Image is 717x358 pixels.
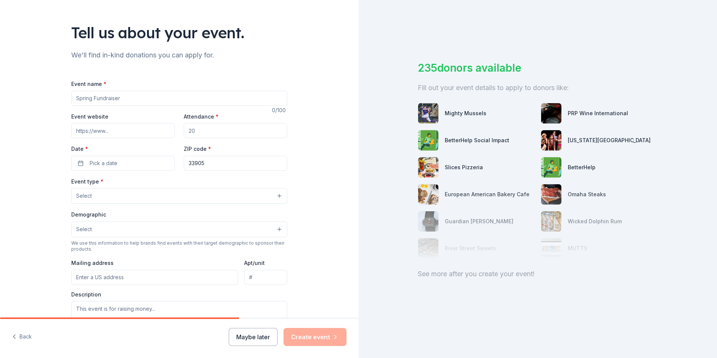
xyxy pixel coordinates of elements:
input: 20 [184,123,287,138]
div: [US_STATE][GEOGRAPHIC_DATA] [568,136,651,145]
img: photo for PRP Wine International [541,103,561,123]
button: Maybe later [229,328,277,346]
input: Spring Fundraiser [71,91,287,106]
label: Attendance [184,113,219,120]
div: 235 donors available [418,60,658,76]
div: PRP Wine International [568,109,628,118]
img: photo for Slices Pizzeria [418,157,438,177]
div: Mighty Mussels [445,109,486,118]
button: Pick a date [71,156,175,171]
label: Description [71,291,101,298]
input: Enter a US address [71,270,238,285]
label: Event name [71,80,106,88]
input: # [244,270,287,285]
label: Apt/unit [244,259,265,267]
label: ZIP code [184,145,211,153]
span: Select [76,191,92,200]
button: Select [71,221,287,237]
div: We'll find in-kind donations you can apply for. [71,49,287,61]
span: Select [76,225,92,234]
input: https://www... [71,123,175,138]
div: Fill out your event details to apply to donors like: [418,82,658,94]
input: 12345 (U.S. only) [184,156,287,171]
label: Demographic [71,211,106,218]
div: Slices Pizzeria [445,163,483,172]
label: Mailing address [71,259,114,267]
div: We use this information to help brands find events with their target demographic to sponsor their... [71,240,287,252]
div: See more after you create your event! [418,268,658,280]
span: Pick a date [90,159,117,168]
img: photo for BetterHelp [541,157,561,177]
img: photo for BetterHelp Social Impact [418,130,438,150]
div: Tell us about your event. [71,22,287,43]
div: BetterHelp Social Impact [445,136,509,145]
label: Event type [71,178,103,185]
label: Event website [71,113,108,120]
button: Select [71,188,287,204]
div: 0 /100 [272,106,287,115]
label: Date [71,145,175,153]
img: photo for Mighty Mussels [418,103,438,123]
div: BetterHelp [568,163,595,172]
img: photo for Florida Repertory Theatre [541,130,561,150]
button: Back [12,329,32,345]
